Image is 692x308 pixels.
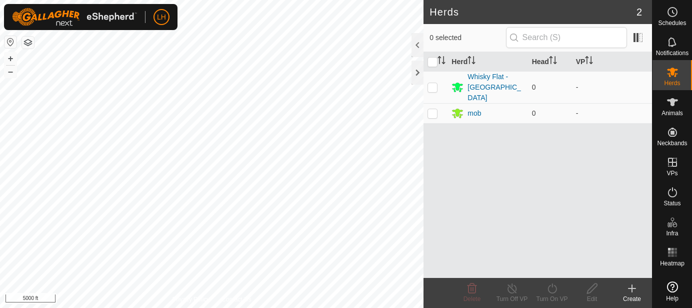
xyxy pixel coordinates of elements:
[652,277,692,305] a: Help
[585,58,593,66] p-sorticon: Activate to sort
[663,200,680,206] span: Status
[661,110,683,116] span: Animals
[549,58,557,66] p-sorticon: Activate to sort
[467,108,481,119] div: mob
[666,170,677,176] span: VPs
[660,260,684,266] span: Heatmap
[467,58,475,66] p-sorticon: Activate to sort
[666,295,678,301] span: Help
[666,230,678,236] span: Infra
[437,58,445,66] p-sorticon: Activate to sort
[664,80,680,86] span: Herds
[572,103,652,123] td: -
[532,294,572,303] div: Turn On VP
[467,72,523,103] div: Whisky Flat - [GEOGRAPHIC_DATA]
[492,294,532,303] div: Turn Off VP
[221,295,251,304] a: Contact Us
[4,36,16,48] button: Reset Map
[22,37,34,49] button: Map Layers
[157,12,166,23] span: LH
[636,5,642,20] span: 2
[532,109,536,117] span: 0
[429,33,505,43] span: 0 selected
[172,295,210,304] a: Privacy Policy
[12,8,137,26] img: Gallagher Logo
[656,50,688,56] span: Notifications
[612,294,652,303] div: Create
[4,66,16,78] button: –
[657,140,687,146] span: Neckbands
[4,53,16,65] button: +
[429,6,636,18] h2: Herds
[463,295,481,302] span: Delete
[572,71,652,103] td: -
[532,83,536,91] span: 0
[572,52,652,72] th: VP
[447,52,527,72] th: Herd
[506,27,627,48] input: Search (S)
[528,52,572,72] th: Head
[572,294,612,303] div: Edit
[658,20,686,26] span: Schedules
